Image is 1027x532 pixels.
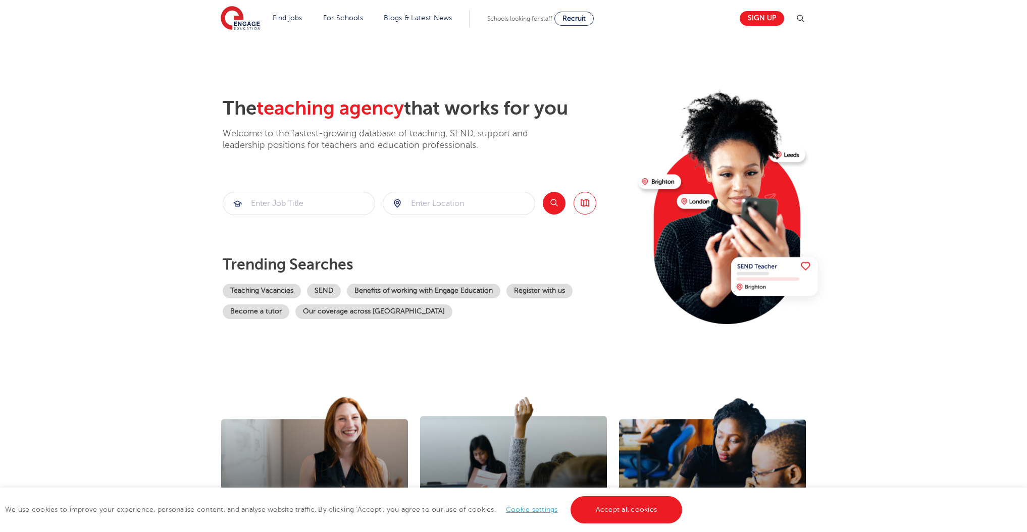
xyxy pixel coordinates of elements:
a: SEND [307,284,341,298]
span: We use cookies to improve your experience, personalise content, and analyse website traffic. By c... [5,506,685,513]
h2: The that works for you [223,97,630,120]
a: Teaching Vacancies [223,284,301,298]
p: Trending searches [223,255,630,274]
a: Blogs & Latest News [384,14,452,22]
a: Sign up [740,11,784,26]
span: Schools looking for staff [487,15,552,22]
a: Recruit [554,12,594,26]
span: Recruit [562,15,586,22]
span: teaching agency [256,97,404,119]
a: Find jobs [273,14,302,22]
img: Engage Education [221,6,260,31]
a: For Schools [323,14,363,22]
button: Search [543,192,566,215]
a: Our coverage across [GEOGRAPHIC_DATA] [295,304,452,319]
a: Benefits of working with Engage Education [347,284,500,298]
a: Become a tutor [223,304,289,319]
a: Register with us [506,284,573,298]
a: Cookie settings [506,506,558,513]
input: Submit [383,192,535,215]
a: Accept all cookies [571,496,683,523]
p: Welcome to the fastest-growing database of teaching, SEND, support and leadership positions for t... [223,128,556,151]
input: Submit [223,192,375,215]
